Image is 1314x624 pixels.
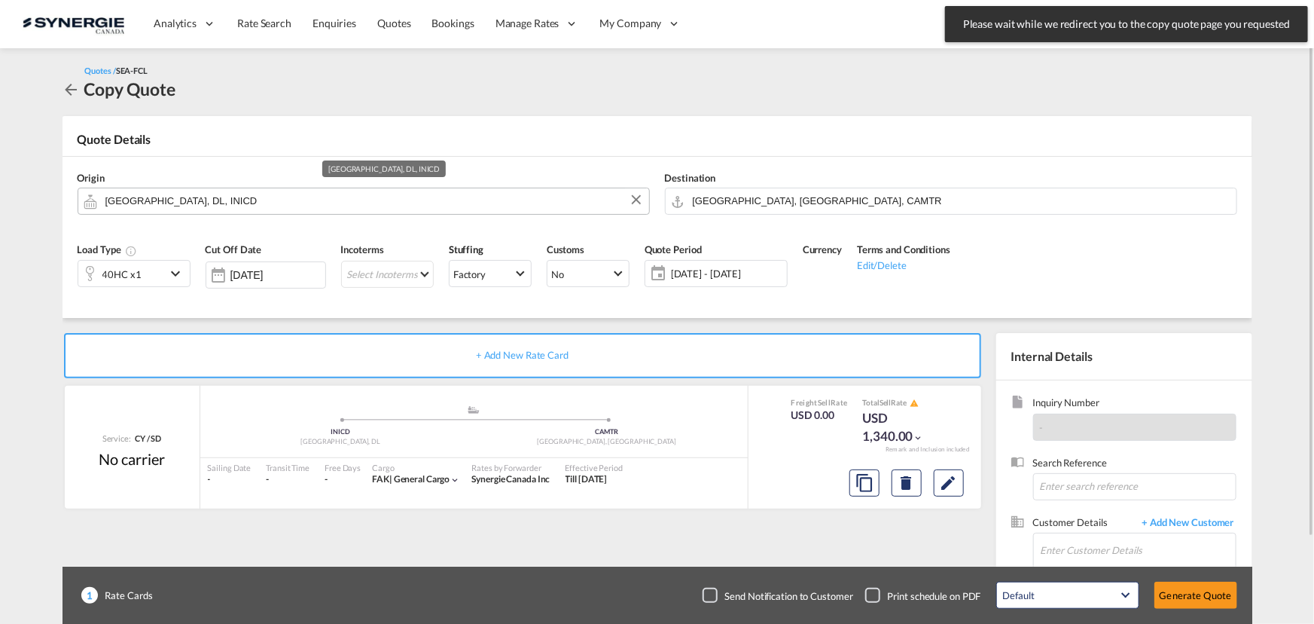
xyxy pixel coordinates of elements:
input: Enter search reference [1033,473,1236,500]
div: Effective Period [566,462,623,473]
span: Bookings [432,17,474,29]
span: [DATE] - [DATE] [671,267,783,280]
md-icon: icon-arrow-left [62,81,81,99]
input: Search by Door/Port [693,188,1229,214]
div: Transit Time [266,462,309,473]
button: Copy [849,470,880,497]
md-icon: icon-information-outline [125,245,137,257]
div: INICD [208,427,474,437]
md-icon: icon-calendar [645,265,663,283]
span: FAK [372,473,394,485]
span: Till [DATE] [566,473,608,485]
div: Total Rate [862,397,937,409]
span: Quotes / [85,66,116,75]
md-icon: icon-alert [910,399,919,408]
div: - [325,473,328,486]
div: [GEOGRAPHIC_DATA], DL [208,437,474,447]
span: Synergie Canada Inc [471,473,550,485]
span: Cut Off Date [206,243,262,255]
div: Cargo [372,462,460,473]
div: Free Days [325,462,361,473]
span: Sell [818,398,831,407]
md-input-container: New Delhi, DL, INICD [78,188,650,215]
div: [GEOGRAPHIC_DATA], [GEOGRAPHIC_DATA] [474,437,740,447]
span: Currency [803,243,842,255]
span: [DATE] - [DATE] [667,263,787,284]
img: 1f56c880d42311ef80fc7dca854c8e59.png [23,7,124,41]
div: Internal Details [996,333,1252,380]
span: + Add New Rate Card [476,349,569,361]
span: 1 [81,587,98,604]
input: Select [230,269,325,281]
div: Send Notification to Customer [725,589,853,603]
div: Synergie Canada Inc [471,473,550,486]
md-checkbox: Checkbox No Ink [703,588,853,603]
md-checkbox: Checkbox No Ink [865,588,981,603]
div: [GEOGRAPHIC_DATA], DL, INICD [328,161,440,177]
span: Quote Period [645,243,702,255]
span: Customer Details [1033,515,1135,533]
md-icon: assets/icons/custom/ship-fill.svg [465,406,483,414]
span: Manage Rates [495,16,559,31]
md-icon: icon-chevron-down [913,433,924,443]
span: My Company [600,16,662,31]
button: icon-alert [908,398,919,409]
span: Customs [547,243,584,255]
div: - [208,473,252,486]
span: Sell [880,398,892,407]
div: Freight Rate [791,397,848,408]
md-icon: assets/icons/custom/copyQuote.svg [855,474,873,492]
div: - [266,473,309,486]
span: SEA-FCL [116,66,148,75]
span: Rate Search [237,17,291,29]
span: Service: [102,433,131,444]
span: Analytics [154,16,197,31]
div: Default [1003,589,1035,601]
div: USD 0.00 [791,408,848,423]
span: Inquiry Number [1033,396,1236,413]
md-icon: icon-chevron-down [450,475,460,485]
div: Sailing Date [208,462,252,473]
span: Search Reference [1033,456,1236,473]
span: Please wait while we redirect you to the copy quote page you requested [959,17,1294,32]
span: Rate Cards [98,589,153,602]
div: Till 13 Sep 2025 [566,473,608,486]
div: Factory [453,268,486,280]
div: No carrier [99,448,164,470]
span: Load Type [78,243,137,255]
button: Delete [892,470,922,497]
md-select: Select Customs: No [547,260,630,287]
span: Origin [78,172,105,184]
span: Terms and Conditions [857,243,950,255]
span: Stuffing [449,243,483,255]
span: Quotes [377,17,410,29]
div: No [551,268,564,280]
div: + Add New Rate Card [64,333,981,378]
input: Search by Door/Port [105,188,642,214]
div: Quote Details [62,131,1252,155]
span: Destination [665,172,716,184]
button: Edit [934,470,964,497]
div: 40HC x1 [102,264,142,285]
span: Incoterms [341,243,384,255]
md-select: Select Stuffing: Factory [449,260,532,287]
md-input-container: Montreal, QC, CAMTR [665,188,1237,215]
span: | [389,473,392,485]
div: USD 1,340.00 [862,409,937,445]
md-icon: icon-chevron-down [166,265,189,283]
input: Enter Customer Details [1041,534,1236,567]
span: + Add New Customer [1135,515,1236,533]
div: Edit/Delete [857,257,950,272]
div: CY / SD [131,433,161,444]
md-select: Select Incoterms [341,261,434,288]
span: Enquiries [312,17,356,29]
div: 40HC x1icon-chevron-down [78,260,191,287]
div: general cargo [372,473,450,486]
div: CAMTR [474,427,740,437]
div: Remark and Inclusion included [874,445,981,454]
button: Clear Input [625,188,648,211]
div: Print schedule on PDF [888,589,981,603]
div: icon-arrow-left [62,77,84,101]
div: Copy Quote [84,77,175,101]
span: - [1040,421,1044,433]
